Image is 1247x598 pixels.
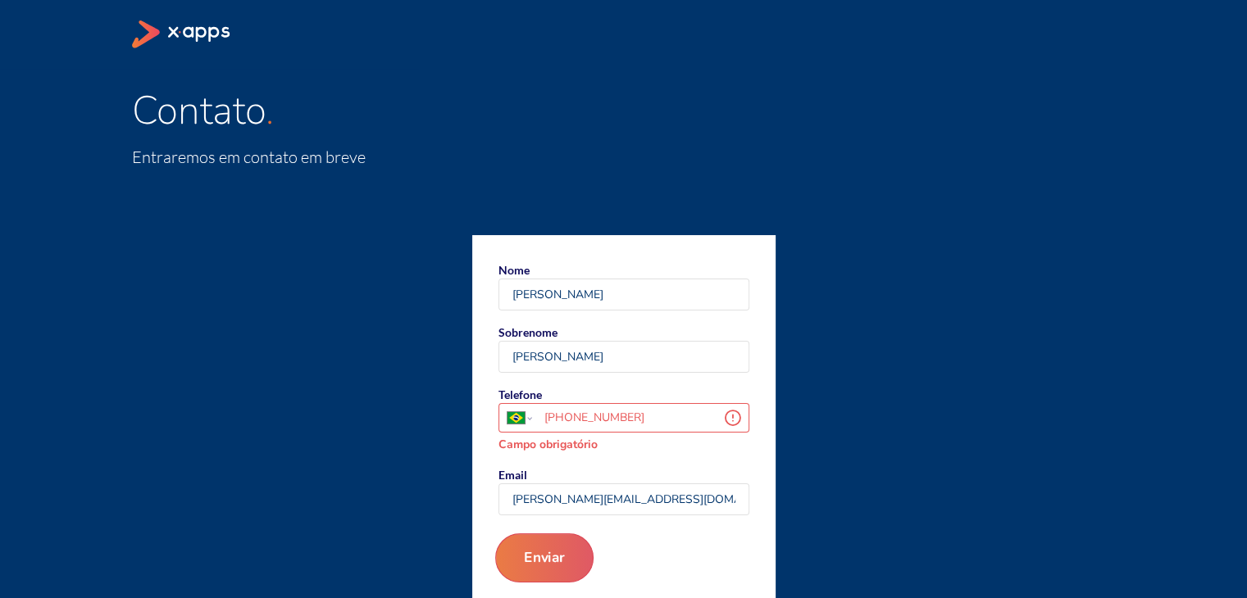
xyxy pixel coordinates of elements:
div: Campo obrigatório [498,436,749,453]
input: TelefonePhone number countryCampo obrigatório [544,409,723,426]
input: Email [499,484,749,514]
label: Telefone [498,386,749,453]
input: Sobrenome [499,342,749,372]
label: Email [498,466,749,515]
span: Contato [132,84,266,138]
label: Sobrenome [498,324,749,373]
input: Nome [499,279,749,310]
span: Entraremos em contato em breve [132,147,366,167]
button: Enviar [494,533,593,582]
label: Nome [498,261,749,310]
